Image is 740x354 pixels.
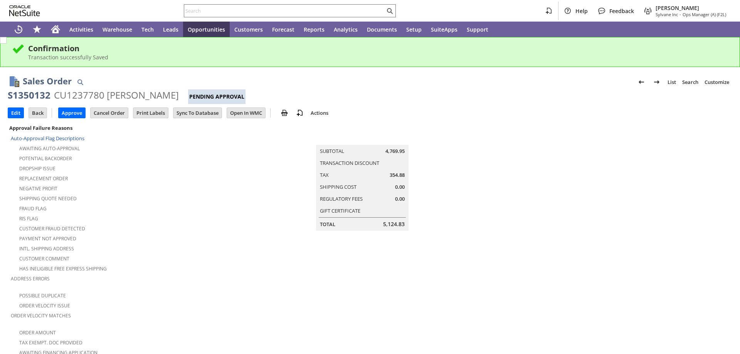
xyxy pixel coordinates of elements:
span: SuiteApps [431,26,457,33]
span: Opportunities [188,26,225,33]
a: Customer Comment [19,255,69,262]
span: 0.00 [395,183,405,191]
caption: Summary [316,133,409,145]
a: Dropship Issue [19,165,55,172]
input: Open In WMC [227,108,265,118]
span: Sylvane Inc [656,12,678,17]
span: Forecast [272,26,294,33]
svg: Recent Records [14,25,23,34]
a: Setup [402,22,426,37]
a: Possible Duplicate [19,292,66,299]
a: Regulatory Fees [320,195,363,202]
a: Order Amount [19,329,56,336]
input: Print Labels [133,108,168,118]
span: 354.88 [390,171,405,179]
div: Pending Approval [188,89,246,104]
a: Potential Backorder [19,155,72,162]
a: Gift Certificate [320,207,360,214]
span: 0.00 [395,195,405,203]
span: [PERSON_NAME] [656,4,726,12]
span: Setup [406,26,422,33]
a: Warehouse [98,22,137,37]
a: SuiteApps [426,22,462,37]
a: Customers [230,22,267,37]
a: Auto-Approval Flag Descriptions [11,135,84,142]
div: Transaction successfully Saved [28,54,728,61]
img: Previous [637,77,646,87]
span: Customers [234,26,263,33]
span: 4,769.95 [385,148,405,155]
input: Back [29,108,47,118]
svg: Home [51,25,60,34]
a: Awaiting Auto-Approval [19,145,80,152]
a: RIS flag [19,215,38,222]
input: Sync To Database [173,108,222,118]
a: Intl. Shipping Address [19,245,74,252]
a: Has Ineligible Free Express Shipping [19,265,107,272]
a: Shipping Cost [320,183,357,190]
a: Customer Fraud Detected [19,225,85,232]
span: Reports [304,26,325,33]
span: Support [467,26,488,33]
a: Tax Exempt. Doc Provided [19,339,82,346]
a: Fraud Flag [19,205,47,212]
a: Payment not approved [19,235,76,242]
span: Feedback [609,7,634,15]
input: Approve [59,108,85,118]
span: 5,124.83 [383,220,405,228]
a: Tax [320,171,329,178]
span: - [679,12,681,17]
img: print.svg [280,108,289,117]
div: CU1237780 [PERSON_NAME] [54,89,179,101]
svg: logo [9,5,40,16]
a: Analytics [329,22,362,37]
img: Next [652,77,661,87]
span: Activities [69,26,93,33]
input: Cancel Order [91,108,128,118]
a: Reports [299,22,329,37]
h1: Sales Order [23,75,72,87]
a: Documents [362,22,402,37]
a: Forecast [267,22,299,37]
a: Total [320,221,335,228]
svg: Search [385,6,394,15]
span: Analytics [334,26,358,33]
a: Tech [137,22,158,37]
a: Home [46,22,65,37]
span: Ops Manager (A) (F2L) [683,12,726,17]
img: Quick Find [76,77,85,87]
a: Leads [158,22,183,37]
a: Activities [65,22,98,37]
img: add-record.svg [295,108,304,117]
a: Customize [701,76,732,88]
a: Order Velocity Issue [19,302,70,309]
div: S1350132 [8,89,50,101]
input: Search [184,6,385,15]
span: Tech [141,26,154,33]
a: Opportunities [183,22,230,37]
a: Order Velocity Matches [11,312,71,319]
a: Address Errors [11,275,50,282]
a: Shipping Quote Needed [19,195,77,202]
a: Actions [308,109,331,116]
div: Shortcuts [28,22,46,37]
a: Support [462,22,493,37]
span: Warehouse [103,26,132,33]
span: Help [575,7,588,15]
div: Confirmation [28,43,728,54]
span: Documents [367,26,397,33]
svg: Shortcuts [32,25,42,34]
a: Recent Records [9,22,28,37]
a: Transaction Discount [320,159,379,166]
a: Replacement Order [19,175,68,182]
a: Negative Profit [19,185,57,192]
a: List [664,76,679,88]
span: Leads [163,26,178,33]
a: Search [679,76,701,88]
div: Approval Failure Reasons [8,123,246,133]
input: Edit [8,108,24,118]
a: Subtotal [320,148,344,154]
